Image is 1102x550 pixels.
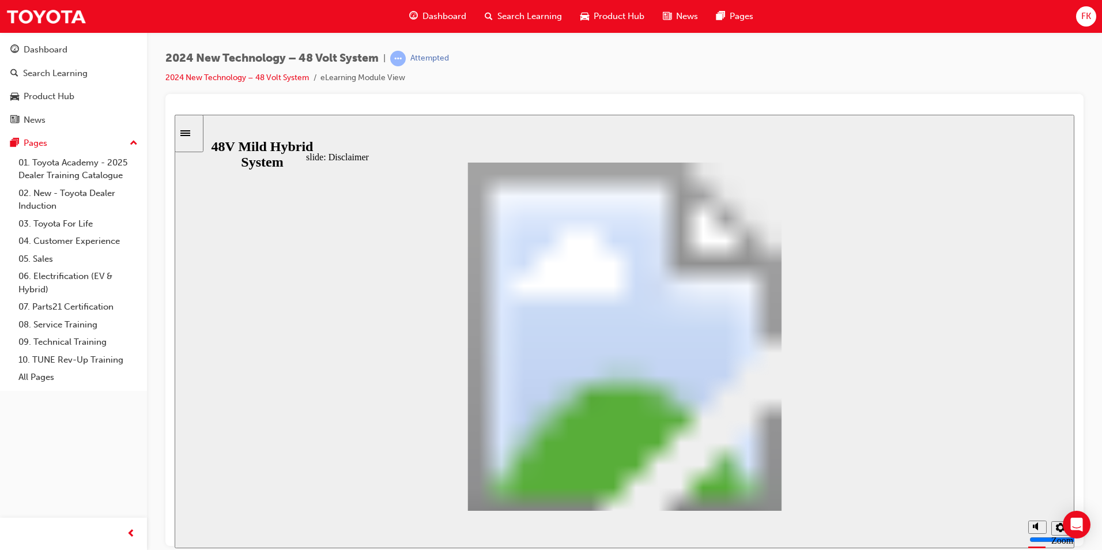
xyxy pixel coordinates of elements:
span: car-icon [10,92,19,102]
a: 08. Service Training [14,316,142,334]
a: search-iconSearch Learning [475,5,571,28]
span: FK [1081,10,1091,23]
span: 2024 New Technology – 48 Volt System [165,52,379,65]
span: | [383,52,386,65]
button: Pages [5,133,142,154]
li: eLearning Module View [320,71,405,85]
span: pages-icon [716,9,725,24]
div: Search Learning [23,67,88,80]
label: Zoom to fit [877,421,899,451]
span: search-icon [10,69,18,79]
a: 04. Customer Experience [14,232,142,250]
a: news-iconNews [654,5,707,28]
a: 2024 New Technology – 48 Volt System [165,73,309,82]
span: guage-icon [409,9,418,24]
a: 06. Electrification (EV & Hybrid) [14,268,142,298]
div: Pages [24,137,47,150]
a: Dashboard [5,39,142,61]
div: Attempted [410,53,449,64]
span: Search Learning [497,10,562,23]
span: car-icon [580,9,589,24]
span: Pages [730,10,753,23]
input: volume [855,420,929,430]
span: guage-icon [10,45,19,55]
a: News [5,110,142,131]
span: pages-icon [10,138,19,149]
div: News [24,114,46,127]
a: 03. Toyota For Life [14,215,142,233]
button: DashboardSearch LearningProduct HubNews [5,37,142,133]
a: 07. Parts21 Certification [14,298,142,316]
a: All Pages [14,368,142,386]
span: search-icon [485,9,493,24]
span: prev-icon [127,527,135,541]
a: car-iconProduct Hub [571,5,654,28]
span: News [676,10,698,23]
button: FK [1076,6,1096,27]
span: news-icon [663,9,671,24]
span: news-icon [10,115,19,126]
div: misc controls [848,396,894,434]
img: Trak [6,3,86,29]
div: Dashboard [24,43,67,56]
span: learningRecordVerb_ATTEMPT-icon [390,51,406,66]
a: 09. Technical Training [14,333,142,351]
a: 01. Toyota Academy - 2025 Dealer Training Catalogue [14,154,142,184]
div: Product Hub [24,90,74,103]
a: 02. New - Toyota Dealer Induction [14,184,142,215]
a: 10. TUNE Rev-Up Training [14,351,142,369]
span: Dashboard [422,10,466,23]
a: 05. Sales [14,250,142,268]
a: pages-iconPages [707,5,763,28]
button: Settings [877,406,895,421]
button: Mute (Ctrl+Alt+M) [854,406,872,419]
a: Search Learning [5,63,142,84]
span: Product Hub [594,10,644,23]
a: Product Hub [5,86,142,107]
span: up-icon [130,136,138,151]
a: guage-iconDashboard [400,5,475,28]
div: Open Intercom Messenger [1063,511,1090,538]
